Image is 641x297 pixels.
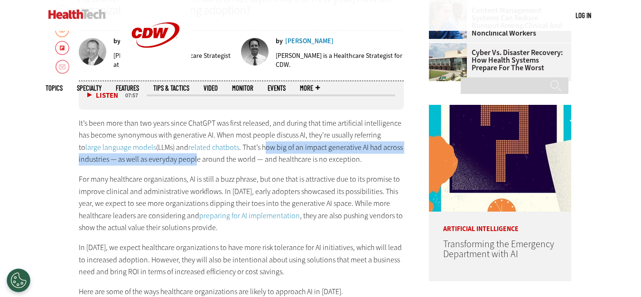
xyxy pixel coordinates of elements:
button: Open Preferences [7,269,30,292]
img: Home [48,9,106,19]
a: Transforming the Emergency Department with AI [443,238,554,260]
div: Cookies Settings [7,269,30,292]
a: CDW [120,63,191,73]
a: Video [204,84,218,92]
div: User menu [576,10,591,20]
span: Specialty [77,84,102,92]
p: It’s been more than two years since ChatGPT was first released, and during that time artificial i... [79,117,404,166]
a: Log in [576,11,591,19]
a: large language models [85,142,156,152]
a: Events [268,84,286,92]
a: Tips & Tactics [153,84,189,92]
p: In [DATE], we expect healthcare organizations to have more risk tolerance for AI initiatives, whi... [79,241,404,278]
a: related chatbots [188,142,239,152]
a: MonITor [232,84,253,92]
span: More [300,84,320,92]
p: Artificial Intelligence [429,212,571,232]
a: preparing for AI implementation [199,211,300,221]
span: Topics [46,84,63,92]
img: illustration of question mark [429,105,571,212]
a: Features [116,84,139,92]
p: For many healthcare organizations, AI is still a buzz phrase, but one that is attractive due to i... [79,173,404,234]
